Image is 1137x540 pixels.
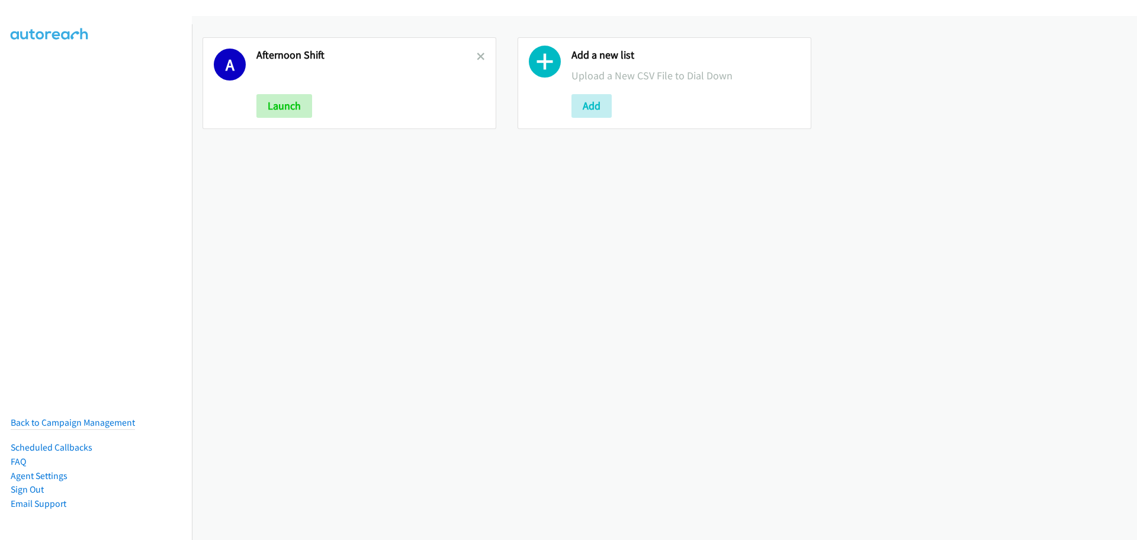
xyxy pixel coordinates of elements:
[571,67,800,83] p: Upload a New CSV File to Dial Down
[214,49,246,81] h1: A
[11,470,68,481] a: Agent Settings
[256,49,477,62] h2: Afternoon Shift
[11,442,92,453] a: Scheduled Callbacks
[11,498,66,509] a: Email Support
[11,484,44,495] a: Sign Out
[571,94,612,118] button: Add
[256,94,312,118] button: Launch
[571,49,800,62] h2: Add a new list
[11,456,26,467] a: FAQ
[11,417,135,428] a: Back to Campaign Management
